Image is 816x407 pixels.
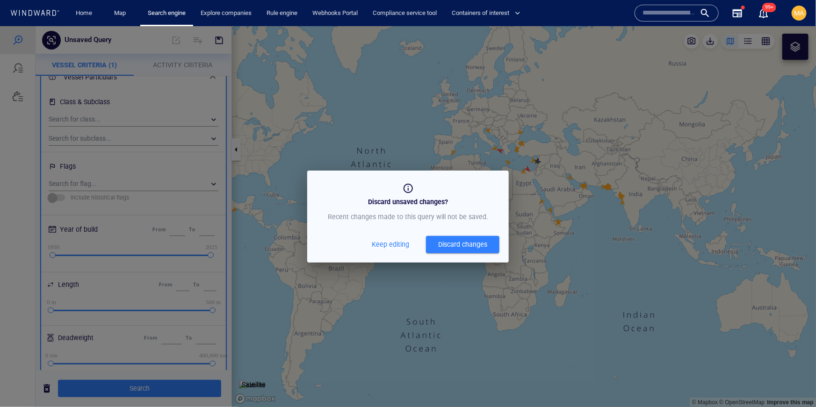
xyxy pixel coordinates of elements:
[438,213,487,224] div: Discard changes
[309,5,361,21] a: Webhooks Portal
[107,5,137,21] button: Map
[794,9,804,17] span: MA
[762,3,776,12] span: 99+
[328,170,488,182] h6: Discard unsaved changes?
[776,365,809,400] iframe: Chat
[110,5,133,21] a: Map
[72,5,96,21] a: Home
[758,7,769,19] div: Notification center
[328,185,488,196] p: Recent changes made to this query will not be saved.
[790,4,809,22] button: MA
[197,5,255,21] a: Explore companies
[144,5,189,21] a: Search engine
[372,213,409,224] span: Keep editing
[752,2,775,24] button: 99+
[263,5,301,21] a: Rule engine
[69,5,99,21] button: Home
[368,210,413,227] button: Keep editing
[448,5,528,21] button: Containers of interest
[452,8,520,19] span: Containers of interest
[369,5,440,21] a: Compliance service tool
[426,210,499,227] button: Discard changes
